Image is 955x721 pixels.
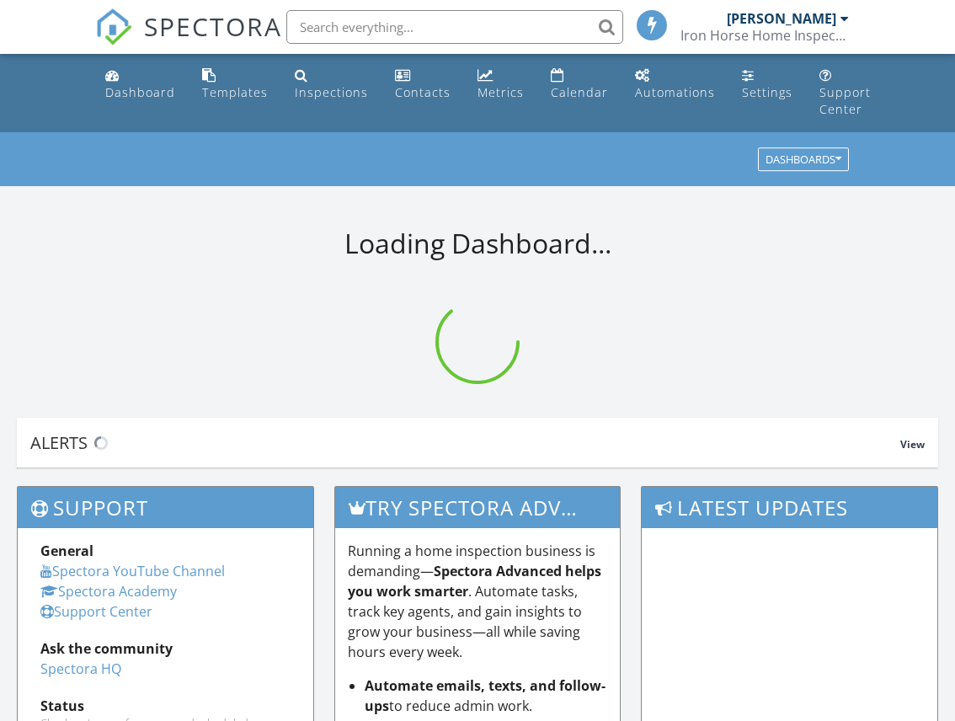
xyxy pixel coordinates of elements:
[40,696,291,716] div: Status
[766,154,841,166] div: Dashboards
[628,61,722,109] a: Automations (Basic)
[471,61,531,109] a: Metrics
[900,437,925,451] span: View
[635,84,715,100] div: Automations
[40,602,152,621] a: Support Center
[758,148,849,172] button: Dashboards
[99,61,182,109] a: Dashboard
[144,8,282,44] span: SPECTORA
[365,676,608,716] li: to reduce admin work.
[819,84,871,117] div: Support Center
[40,562,225,580] a: Spectora YouTube Channel
[813,61,878,126] a: Support Center
[18,487,313,528] h3: Support
[388,61,457,109] a: Contacts
[348,562,601,601] strong: Spectora Advanced helps you work smarter
[727,10,836,27] div: [PERSON_NAME]
[30,431,900,454] div: Alerts
[735,61,799,109] a: Settings
[544,61,615,109] a: Calendar
[95,23,282,58] a: SPECTORA
[335,487,621,528] h3: Try spectora advanced [DATE]
[40,542,93,560] strong: General
[95,8,132,45] img: The Best Home Inspection Software - Spectora
[348,541,608,662] p: Running a home inspection business is demanding— . Automate tasks, track key agents, and gain ins...
[286,10,623,44] input: Search everything...
[395,84,451,100] div: Contacts
[105,84,175,100] div: Dashboard
[365,676,606,715] strong: Automate emails, texts, and follow-ups
[295,84,368,100] div: Inspections
[195,61,275,109] a: Templates
[40,638,291,659] div: Ask the community
[288,61,375,109] a: Inspections
[477,84,524,100] div: Metrics
[40,660,121,678] a: Spectora HQ
[642,487,937,528] h3: Latest Updates
[742,84,792,100] div: Settings
[40,582,177,601] a: Spectora Academy
[551,84,608,100] div: Calendar
[202,84,268,100] div: Templates
[680,27,849,44] div: Iron Horse Home Inspection LLC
